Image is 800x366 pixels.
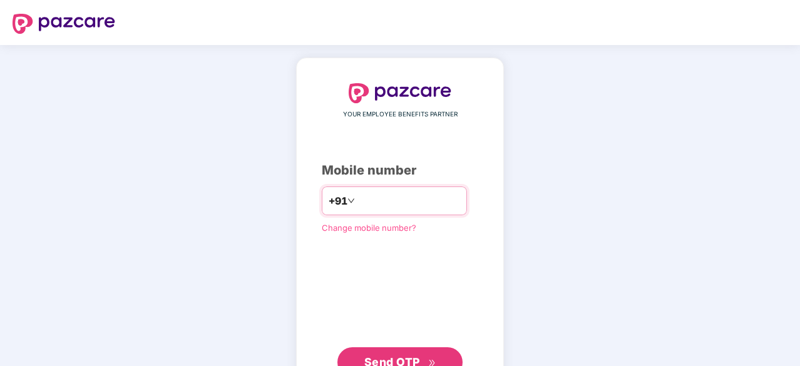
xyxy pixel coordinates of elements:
img: logo [349,83,451,103]
a: Change mobile number? [322,223,416,233]
span: YOUR EMPLOYEE BENEFITS PARTNER [343,109,458,119]
img: logo [13,14,115,34]
div: Mobile number [322,161,478,180]
span: +91 [329,193,347,209]
span: down [347,197,355,205]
